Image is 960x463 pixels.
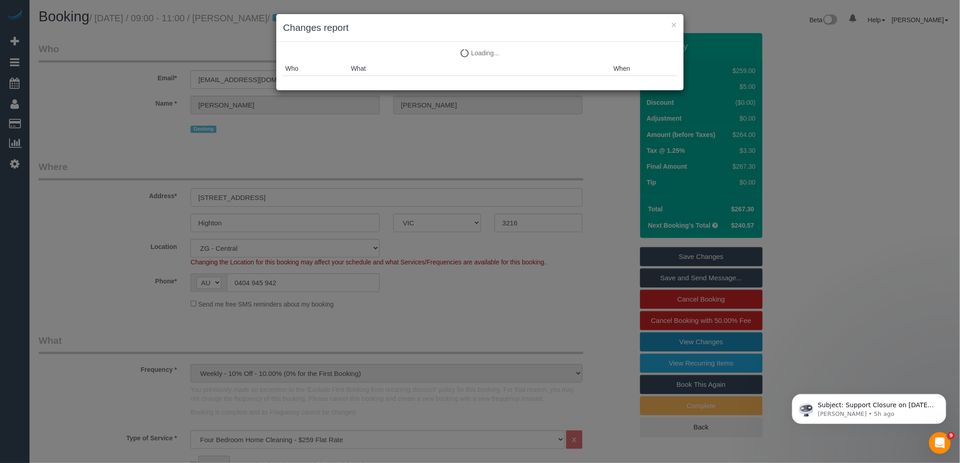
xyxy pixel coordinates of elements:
[283,49,677,58] p: Loading...
[283,62,349,76] th: Who
[671,20,677,29] button: ×
[283,21,677,34] h3: Changes report
[779,375,960,439] iframe: Intercom notifications message
[349,62,612,76] th: What
[948,432,955,439] span: 9
[611,62,677,76] th: When
[276,14,684,90] sui-modal: Changes report
[929,432,951,454] iframe: Intercom live chat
